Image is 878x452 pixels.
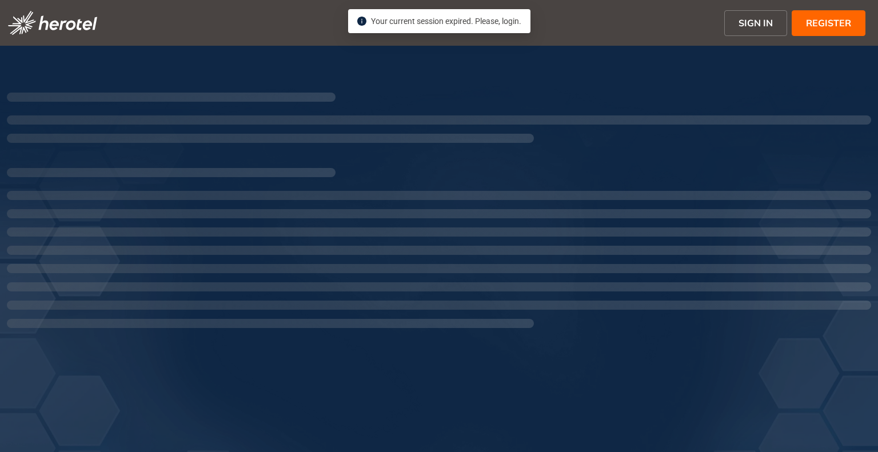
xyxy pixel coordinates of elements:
span: info-circle [357,17,366,26]
img: logo [8,11,97,35]
span: Your current session expired. Please, login. [371,17,521,26]
span: SIGN IN [739,16,773,30]
button: REGISTER [792,10,865,36]
button: SIGN IN [724,10,787,36]
span: REGISTER [806,16,851,30]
